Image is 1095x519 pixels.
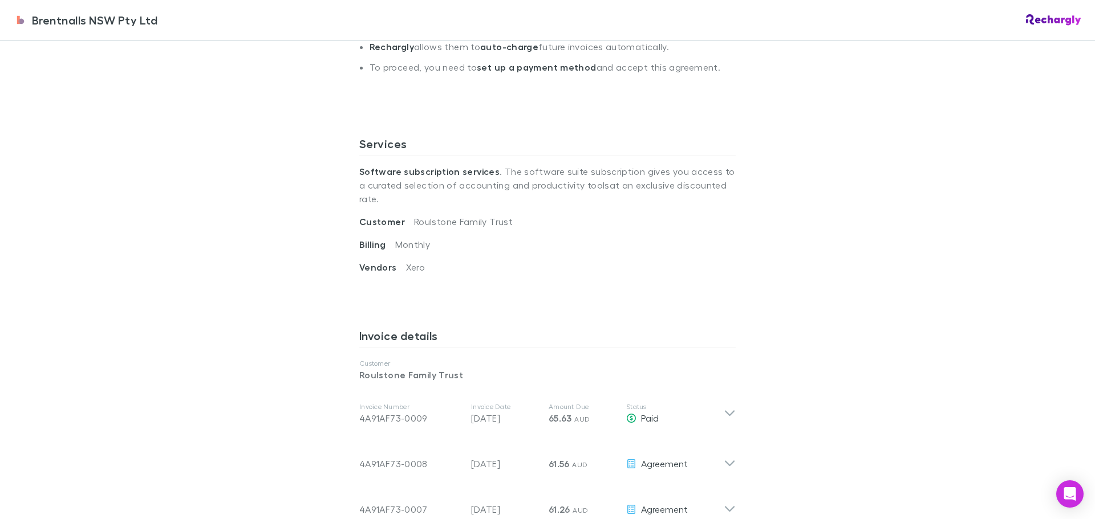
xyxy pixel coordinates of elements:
[14,13,27,27] img: Brentnalls NSW Pty Ltd's Logo
[549,402,617,411] p: Amount Due
[477,62,596,73] strong: set up a payment method
[359,216,414,227] span: Customer
[370,62,736,82] li: To proceed, you need to and accept this agreement.
[359,137,736,155] h3: Services
[350,391,745,436] div: Invoice Number4A91AF73-0009Invoice Date[DATE]Amount Due65.63 AUDStatusPaid
[370,41,736,62] li: allows them to future invoices automatically.
[574,415,590,423] span: AUD
[471,502,540,516] p: [DATE]
[641,504,688,514] span: Agreement
[406,261,425,272] span: Xero
[359,156,736,215] p: . The software suite subscription gives you access to a curated selection of accounting and produ...
[626,402,724,411] p: Status
[549,504,570,515] span: 61.26
[32,11,157,28] span: Brentnalls NSW Pty Ltd
[480,41,538,52] strong: auto-charge
[471,457,540,471] p: [DATE]
[370,41,414,52] strong: Rechargly
[414,216,513,227] span: Roulstone Family Trust
[359,261,406,273] span: Vendors
[359,166,500,177] strong: Software subscription services
[359,402,462,411] p: Invoice Number
[471,411,540,425] p: [DATE]
[573,506,588,514] span: AUD
[359,329,736,347] h3: Invoice details
[1056,480,1084,508] div: Open Intercom Messenger
[471,402,540,411] p: Invoice Date
[359,502,462,516] div: 4A91AF73-0007
[1026,14,1081,26] img: Rechargly Logo
[359,239,395,250] span: Billing
[395,239,431,250] span: Monthly
[350,436,745,482] div: 4A91AF73-0008[DATE]61.56 AUDAgreement
[359,411,462,425] div: 4A91AF73-0009
[572,460,587,469] span: AUD
[359,359,736,368] p: Customer
[359,368,736,382] p: Roulstone Family Trust
[641,412,659,423] span: Paid
[549,412,572,424] span: 65.63
[359,457,462,471] div: 4A91AF73-0008
[641,458,688,469] span: Agreement
[549,458,570,469] span: 61.56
